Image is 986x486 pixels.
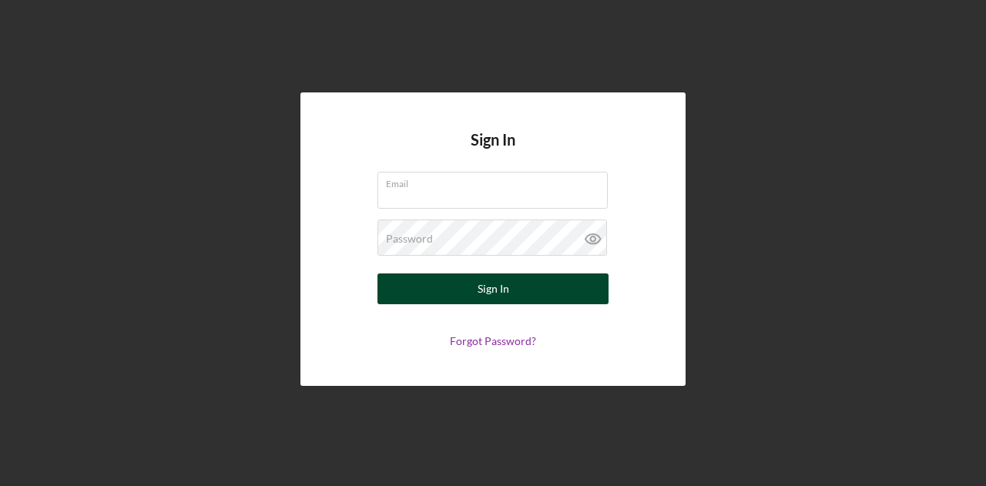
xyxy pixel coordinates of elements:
div: Sign In [478,273,509,304]
label: Email [386,173,608,189]
button: Sign In [377,273,609,304]
label: Password [386,233,433,245]
h4: Sign In [471,131,515,172]
a: Forgot Password? [450,334,536,347]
